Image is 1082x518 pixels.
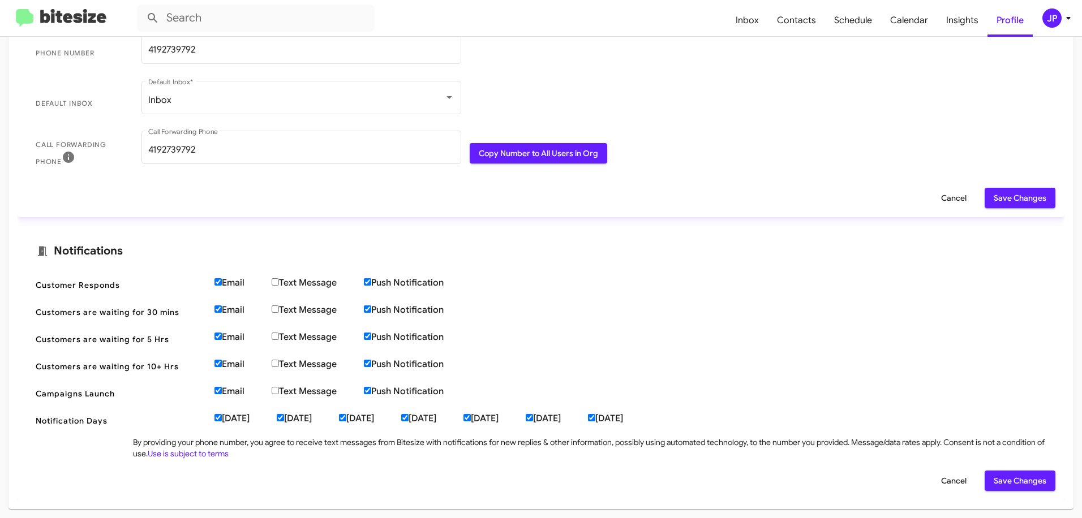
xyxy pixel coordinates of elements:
span: Customers are waiting for 30 mins [36,307,205,318]
label: [DATE] [277,413,339,424]
button: Save Changes [985,470,1055,491]
button: Cancel [932,188,976,208]
span: Customers are waiting for 5 Hrs [36,334,205,345]
label: [DATE] [214,413,277,424]
label: Text Message [272,386,364,397]
div: JP [1042,8,1062,28]
input: Email [214,387,222,394]
input: Search [137,5,375,32]
label: Push Notification [364,386,471,397]
input: [DATE] [214,414,222,421]
span: Phone number [36,48,124,59]
label: Email [214,359,272,370]
span: Save Changes [994,188,1046,208]
input: Push Notification [364,278,371,286]
input: Text Message [272,305,279,313]
label: Push Notification [364,359,471,370]
a: Profile [987,4,1033,37]
button: Save Changes [985,188,1055,208]
a: Contacts [768,4,825,37]
input: Text Message [272,333,279,340]
span: Customer Responds [36,279,205,291]
input: [DATE] [401,414,409,421]
a: Calendar [881,4,937,37]
input: Email [214,360,222,367]
label: Text Message [272,304,364,316]
label: [DATE] [463,413,526,424]
label: Text Message [272,331,364,343]
span: Notification Days [36,415,205,426]
label: [DATE] [526,413,588,424]
button: Cancel [932,470,976,491]
input: Push Notification [364,387,371,394]
label: [DATE] [339,413,401,424]
label: Text Message [272,359,364,370]
input: Push Notification [364,333,371,340]
label: Email [214,304,272,316]
span: Cancel [941,470,967,491]
input: [DATE] [277,414,284,421]
input: Email [214,278,222,286]
a: Use is subject to terms [148,448,229,459]
span: Copy Number to All Users in Org [479,143,598,163]
label: Email [214,386,272,397]
input: +000 000000000 [148,45,454,55]
input: [DATE] [588,414,595,421]
span: Inbox [148,94,171,106]
input: [DATE] [526,414,533,421]
a: Inbox [727,4,768,37]
label: Text Message [272,277,364,288]
label: Push Notification [364,304,471,316]
input: [DATE] [339,414,346,421]
span: Customers are waiting for 10+ Hrs [36,361,205,372]
span: Default Inbox [36,98,124,109]
button: JP [1033,8,1070,28]
input: Email [214,305,222,313]
span: Campaigns Launch [36,388,205,399]
span: Save Changes [994,470,1046,491]
input: Text Message [272,387,279,394]
input: Push Notification [364,360,371,367]
label: Email [214,331,272,343]
span: Cancel [941,188,967,208]
input: Text Message [272,278,279,286]
label: [DATE] [588,413,650,424]
input: +000 000000000 [148,145,454,155]
input: Text Message [272,360,279,367]
label: [DATE] [401,413,463,424]
span: Call Forwarding Phone [36,139,124,167]
label: Push Notification [364,277,471,288]
a: Insights [937,4,987,37]
div: By providing your phone number, you agree to receive text messages from Bitesize with notificatio... [133,437,1046,459]
input: Email [214,333,222,340]
button: Copy Number to All Users in Org [470,143,607,163]
label: Email [214,277,272,288]
label: Push Notification [364,331,471,343]
mat-card-title: Notifications [36,244,1046,258]
input: [DATE] [463,414,471,421]
input: Push Notification [364,305,371,313]
a: Schedule [825,4,881,37]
